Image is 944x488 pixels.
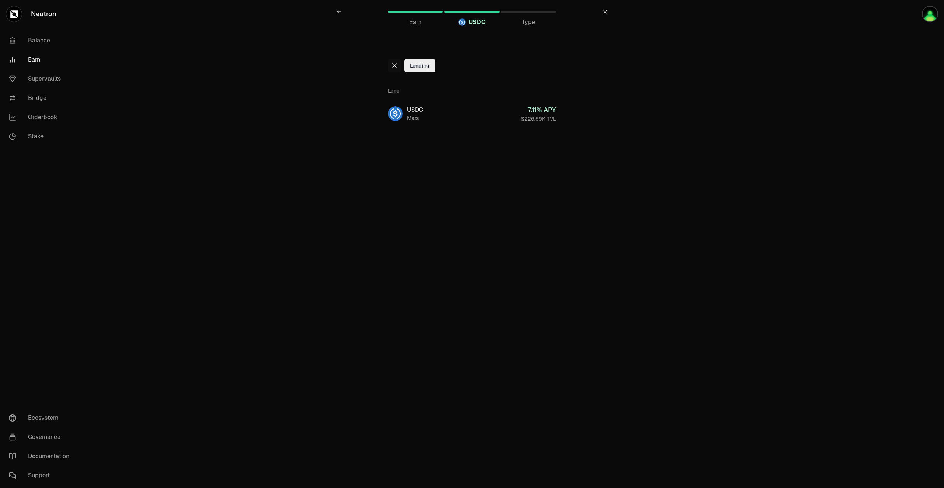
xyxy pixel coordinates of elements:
[469,18,486,27] span: USDC
[388,106,403,121] img: USDC
[458,18,466,26] img: USDC
[923,7,937,21] img: portefeuilleterra
[382,100,562,127] a: USDCUSDCMars7.11% APY$226.69K TVL
[388,3,443,21] a: Earn
[3,428,80,447] a: Governance
[407,105,423,114] div: USDC
[3,447,80,466] a: Documentation
[522,18,535,27] span: Type
[521,115,556,122] div: $226.69K TVL
[404,59,435,72] button: Lending
[3,408,80,428] a: Ecosystem
[3,108,80,127] a: Orderbook
[3,69,80,89] a: Supervaults
[3,466,80,485] a: Support
[3,89,80,108] a: Bridge
[3,31,80,50] a: Balance
[444,3,499,21] a: USDCUSDC
[388,81,556,100] div: Lend
[409,18,421,27] span: Earn
[3,127,80,146] a: Stake
[521,105,556,115] div: 7.11 % APY
[3,50,80,69] a: Earn
[407,114,423,122] div: Mars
